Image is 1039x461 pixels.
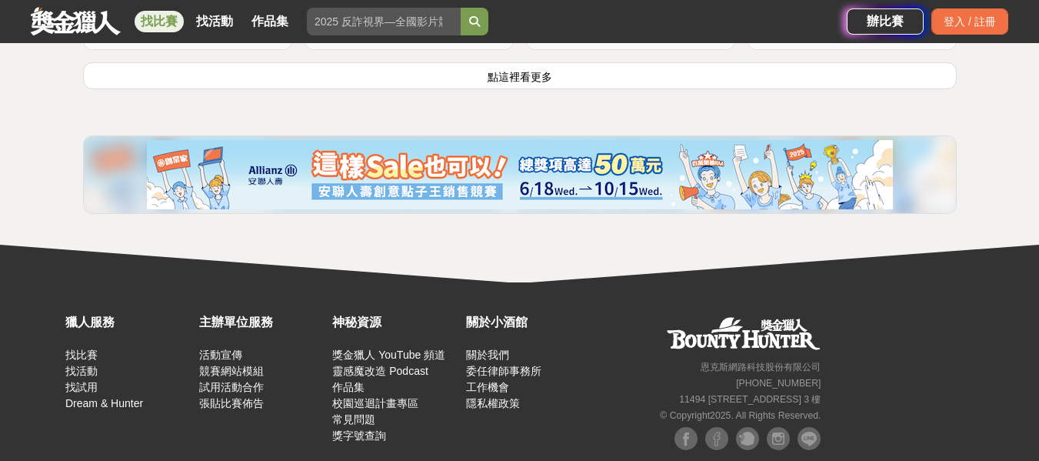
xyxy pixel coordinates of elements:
[199,397,264,409] a: 張貼比賽佈告
[199,381,264,393] a: 試用活動合作
[307,8,461,35] input: 2025 反詐視界—全國影片競賽
[245,11,295,32] a: 作品集
[332,313,458,332] div: 神秘資源
[332,365,428,377] a: 靈感魔改造 Podcast
[147,140,893,209] img: cf4fb443-4ad2-4338-9fa3-b46b0bf5d316.png
[736,378,821,389] small: [PHONE_NUMBER]
[466,349,509,361] a: 關於我們
[199,313,325,332] div: 主辦單位服務
[332,381,365,393] a: 作品集
[466,381,509,393] a: 工作機會
[65,397,143,409] a: Dream & Hunter
[701,362,821,372] small: 恩克斯網路科技股份有限公司
[466,397,520,409] a: 隱私權政策
[65,349,98,361] a: 找比賽
[65,313,191,332] div: 獵人服務
[931,8,1008,35] div: 登入 / 註冊
[679,394,821,405] small: 11494 [STREET_ADDRESS] 3 樓
[65,365,98,377] a: 找活動
[466,313,592,332] div: 關於小酒館
[332,349,445,361] a: 獎金獵人 YouTube 頻道
[332,397,418,409] a: 校園巡迴計畫專區
[674,427,698,450] img: Facebook
[332,413,375,426] a: 常見問題
[705,427,728,450] img: Facebook
[798,427,821,450] img: LINE
[199,365,264,377] a: 競賽網站模組
[65,381,98,393] a: 找試用
[736,427,759,450] img: Plurk
[135,11,184,32] a: 找比賽
[199,349,242,361] a: 活動宣傳
[83,62,957,89] button: 點這裡看更多
[190,11,239,32] a: 找活動
[767,427,790,450] img: Instagram
[466,365,541,377] a: 委任律師事務所
[847,8,924,35] a: 辦比賽
[660,410,821,421] small: © Copyright 2025 . All Rights Reserved.
[332,429,386,442] a: 獎字號查詢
